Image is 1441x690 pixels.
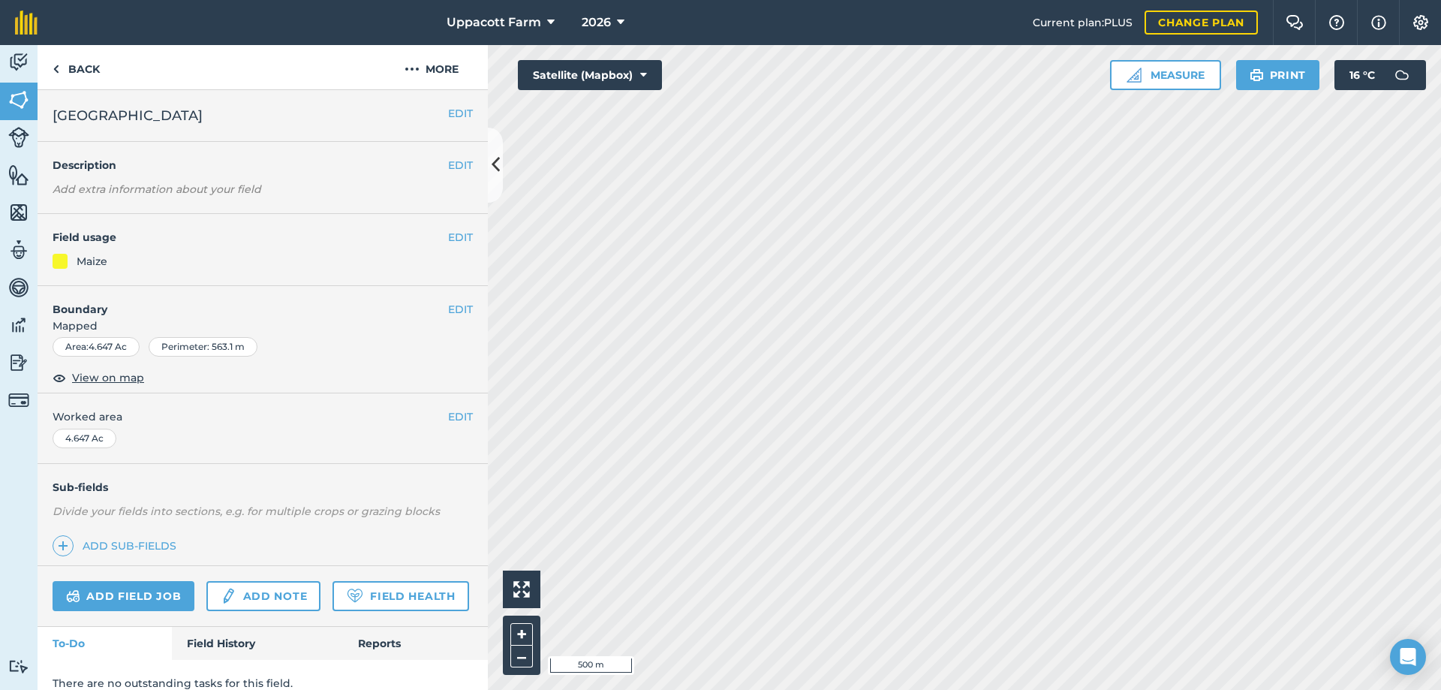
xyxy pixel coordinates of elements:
h4: Boundary [38,286,448,318]
div: 4.647 Ac [53,429,116,448]
img: svg+xml;base64,PHN2ZyB4bWxucz0iaHR0cDovL3d3dy53My5vcmcvMjAwMC9zdmciIHdpZHRoPSI1NiIgaGVpZ2h0PSI2MC... [8,164,29,186]
img: fieldmargin Logo [15,11,38,35]
a: Field Health [332,581,468,611]
button: EDIT [448,301,473,318]
a: Change plan [1145,11,1258,35]
img: svg+xml;base64,PD94bWwgdmVyc2lvbj0iMS4wIiBlbmNvZGluZz0idXRmLTgiPz4KPCEtLSBHZW5lcmF0b3I6IEFkb2JlIE... [8,351,29,374]
a: Add sub-fields [53,535,182,556]
h4: Sub-fields [38,479,488,496]
h4: Description [53,157,473,173]
img: svg+xml;base64,PD94bWwgdmVyc2lvbj0iMS4wIiBlbmNvZGluZz0idXRmLTgiPz4KPCEtLSBHZW5lcmF0b3I6IEFkb2JlIE... [8,51,29,74]
img: A cog icon [1412,15,1430,30]
img: A question mark icon [1328,15,1346,30]
a: Add field job [53,581,194,611]
img: Four arrows, one pointing top left, one top right, one bottom right and the last bottom left [513,581,530,598]
img: svg+xml;base64,PHN2ZyB4bWxucz0iaHR0cDovL3d3dy53My5vcmcvMjAwMC9zdmciIHdpZHRoPSIxOSIgaGVpZ2h0PSIyNC... [1250,66,1264,84]
img: svg+xml;base64,PHN2ZyB4bWxucz0iaHR0cDovL3d3dy53My5vcmcvMjAwMC9zdmciIHdpZHRoPSIyMCIgaGVpZ2h0PSIyNC... [405,60,420,78]
img: svg+xml;base64,PD94bWwgdmVyc2lvbj0iMS4wIiBlbmNvZGluZz0idXRmLTgiPz4KPCEtLSBHZW5lcmF0b3I6IEFkb2JlIE... [1387,60,1417,90]
img: svg+xml;base64,PHN2ZyB4bWxucz0iaHR0cDovL3d3dy53My5vcmcvMjAwMC9zdmciIHdpZHRoPSI5IiBoZWlnaHQ9IjI0Ii... [53,60,59,78]
img: svg+xml;base64,PHN2ZyB4bWxucz0iaHR0cDovL3d3dy53My5vcmcvMjAwMC9zdmciIHdpZHRoPSIxNCIgaGVpZ2h0PSIyNC... [58,537,68,555]
button: Print [1236,60,1320,90]
div: Maize [77,253,107,270]
a: Field History [172,627,342,660]
button: – [510,646,533,667]
button: EDIT [448,105,473,122]
button: EDIT [448,229,473,246]
img: svg+xml;base64,PD94bWwgdmVyc2lvbj0iMS4wIiBlbmNvZGluZz0idXRmLTgiPz4KPCEtLSBHZW5lcmF0b3I6IEFkb2JlIE... [8,239,29,261]
button: EDIT [448,157,473,173]
a: To-Do [38,627,172,660]
img: svg+xml;base64,PHN2ZyB4bWxucz0iaHR0cDovL3d3dy53My5vcmcvMjAwMC9zdmciIHdpZHRoPSIxNyIgaGVpZ2h0PSIxNy... [1371,14,1386,32]
span: Uppacott Farm [447,14,541,32]
img: svg+xml;base64,PD94bWwgdmVyc2lvbj0iMS4wIiBlbmNvZGluZz0idXRmLTgiPz4KPCEtLSBHZW5lcmF0b3I6IEFkb2JlIE... [8,390,29,411]
div: Perimeter : 563.1 m [149,337,257,357]
div: Open Intercom Messenger [1390,639,1426,675]
button: Measure [1110,60,1221,90]
button: EDIT [448,408,473,425]
img: svg+xml;base64,PD94bWwgdmVyc2lvbj0iMS4wIiBlbmNvZGluZz0idXRmLTgiPz4KPCEtLSBHZW5lcmF0b3I6IEFkb2JlIE... [8,659,29,673]
span: [GEOGRAPHIC_DATA] [53,105,203,126]
em: Divide your fields into sections, e.g. for multiple crops or grazing blocks [53,505,440,518]
img: svg+xml;base64,PD94bWwgdmVyc2lvbj0iMS4wIiBlbmNvZGluZz0idXRmLTgiPz4KPCEtLSBHZW5lcmF0b3I6IEFkb2JlIE... [8,314,29,336]
button: Satellite (Mapbox) [518,60,662,90]
button: View on map [53,369,144,387]
span: Worked area [53,408,473,425]
a: Add note [206,581,320,611]
a: Back [38,45,115,89]
img: Ruler icon [1127,68,1142,83]
div: Area : 4.647 Ac [53,337,140,357]
img: svg+xml;base64,PD94bWwgdmVyc2lvbj0iMS4wIiBlbmNvZGluZz0idXRmLTgiPz4KPCEtLSBHZW5lcmF0b3I6IEFkb2JlIE... [8,276,29,299]
img: svg+xml;base64,PD94bWwgdmVyc2lvbj0iMS4wIiBlbmNvZGluZz0idXRmLTgiPz4KPCEtLSBHZW5lcmF0b3I6IEFkb2JlIE... [8,127,29,148]
button: 16 °C [1334,60,1426,90]
h4: Field usage [53,229,448,246]
img: svg+xml;base64,PHN2ZyB4bWxucz0iaHR0cDovL3d3dy53My5vcmcvMjAwMC9zdmciIHdpZHRoPSI1NiIgaGVpZ2h0PSI2MC... [8,201,29,224]
button: + [510,623,533,646]
img: svg+xml;base64,PHN2ZyB4bWxucz0iaHR0cDovL3d3dy53My5vcmcvMjAwMC9zdmciIHdpZHRoPSIxOCIgaGVpZ2h0PSIyNC... [53,369,66,387]
span: Current plan : PLUS [1033,14,1133,31]
span: Mapped [38,318,488,334]
span: View on map [72,369,144,386]
span: 2026 [582,14,611,32]
em: Add extra information about your field [53,182,261,196]
img: svg+xml;base64,PD94bWwgdmVyc2lvbj0iMS4wIiBlbmNvZGluZz0idXRmLTgiPz4KPCEtLSBHZW5lcmF0b3I6IEFkb2JlIE... [66,587,80,605]
a: Reports [343,627,488,660]
img: Two speech bubbles overlapping with the left bubble in the forefront [1286,15,1304,30]
button: More [375,45,488,89]
img: svg+xml;base64,PD94bWwgdmVyc2lvbj0iMS4wIiBlbmNvZGluZz0idXRmLTgiPz4KPCEtLSBHZW5lcmF0b3I6IEFkb2JlIE... [220,587,236,605]
img: svg+xml;base64,PHN2ZyB4bWxucz0iaHR0cDovL3d3dy53My5vcmcvMjAwMC9zdmciIHdpZHRoPSI1NiIgaGVpZ2h0PSI2MC... [8,89,29,111]
span: 16 ° C [1349,60,1375,90]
